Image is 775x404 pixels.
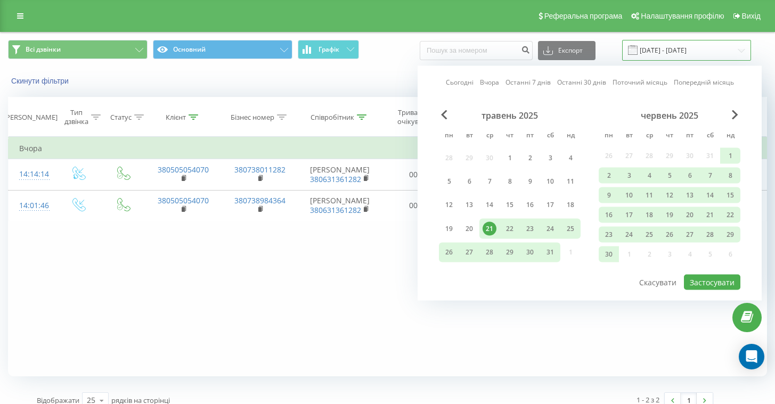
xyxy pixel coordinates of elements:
div: 30 [523,245,537,259]
div: 20 [683,208,697,222]
a: 380631361282 [310,205,361,215]
div: 10 [543,175,557,188]
div: 8 [503,175,517,188]
div: 3 [543,151,557,164]
abbr: неділя [722,128,738,144]
span: Налаштування профілю [641,12,724,20]
div: 6 [462,175,476,188]
div: 9 [602,188,616,202]
div: 13 [462,198,476,212]
div: 2 [602,169,616,183]
div: ср 25 черв 2025 р. [639,227,659,243]
abbr: п’ятниця [682,128,698,144]
div: нд 29 черв 2025 р. [720,227,740,243]
input: Пошук за номером [420,41,533,60]
div: пн 26 трав 2025 р. [439,242,459,262]
span: Реферальна програма [544,12,623,20]
td: 00:08 [381,159,455,190]
div: 29 [503,245,517,259]
div: пн 5 трав 2025 р. [439,171,459,191]
div: 29 [723,228,737,242]
div: пн 23 черв 2025 р. [599,227,619,243]
div: 1 [723,149,737,163]
td: [PERSON_NAME] [298,190,381,221]
a: 380505054070 [158,195,209,205]
div: чт 15 трав 2025 р. [500,195,520,215]
div: 8 [723,169,737,183]
div: пн 30 черв 2025 р. [599,246,619,262]
div: чт 1 трав 2025 р. [500,148,520,168]
div: 9 [523,175,537,188]
div: чт 5 черв 2025 р. [659,168,680,184]
div: 17 [622,208,636,222]
button: Основний [153,40,292,59]
div: 18 [564,198,577,212]
div: Open Intercom Messenger [739,344,764,369]
div: вт 17 черв 2025 р. [619,207,639,223]
a: 380505054070 [158,164,209,175]
div: 31 [543,245,557,259]
abbr: четвер [662,128,678,144]
div: чт 8 трав 2025 р. [500,171,520,191]
div: 19 [442,221,456,235]
div: 30 [602,248,616,261]
div: пн 16 черв 2025 р. [599,207,619,223]
abbr: вівторок [621,128,637,144]
div: чт 29 трав 2025 р. [500,242,520,262]
abbr: субота [542,128,558,144]
div: 12 [663,188,676,202]
div: сб 10 трав 2025 р. [540,171,560,191]
div: сб 21 черв 2025 р. [700,207,720,223]
div: 23 [602,228,616,242]
div: 23 [523,221,537,235]
button: Експорт [538,41,595,60]
div: ср 18 черв 2025 р. [639,207,659,223]
abbr: четвер [502,128,518,144]
div: 18 [642,208,656,222]
div: пн 19 трав 2025 р. [439,219,459,238]
div: нд 4 трав 2025 р. [560,148,581,168]
a: Попередній місяць [674,77,734,87]
div: нд 8 черв 2025 р. [720,168,740,184]
div: пн 9 черв 2025 р. [599,187,619,203]
a: Сьогодні [446,77,474,87]
div: нд 25 трав 2025 р. [560,219,581,238]
div: 26 [442,245,456,259]
div: 22 [723,208,737,222]
a: Останні 7 днів [505,77,551,87]
a: Останні 30 днів [557,77,606,87]
span: Всі дзвінки [26,45,61,54]
div: пт 27 черв 2025 р. [680,227,700,243]
a: 380738011282 [234,164,285,175]
span: Next Month [732,110,738,120]
div: Бізнес номер [231,113,274,122]
div: пн 2 черв 2025 р. [599,168,619,184]
div: пт 2 трав 2025 р. [520,148,540,168]
div: вт 24 черв 2025 р. [619,227,639,243]
div: ср 4 черв 2025 р. [639,168,659,184]
div: 14 [483,198,496,212]
div: 24 [543,221,557,235]
div: сб 7 черв 2025 р. [700,168,720,184]
div: вт 27 трав 2025 р. [459,242,479,262]
div: 27 [462,245,476,259]
div: 10 [622,188,636,202]
div: нд 18 трав 2025 р. [560,195,581,215]
div: пт 6 черв 2025 р. [680,168,700,184]
div: 25 [564,221,577,235]
abbr: понеділок [441,128,457,144]
div: пн 12 трав 2025 р. [439,195,459,215]
div: вт 13 трав 2025 р. [459,195,479,215]
div: 14:14:14 [19,164,45,185]
div: 5 [663,169,676,183]
td: Вчора [9,138,767,159]
div: 28 [703,228,717,242]
div: чт 22 трав 2025 р. [500,219,520,238]
div: Співробітник [311,113,354,122]
div: чт 19 черв 2025 р. [659,207,680,223]
div: 5 [442,175,456,188]
div: 28 [483,245,496,259]
td: [PERSON_NAME] [298,159,381,190]
div: вт 10 черв 2025 р. [619,187,639,203]
div: 14 [703,188,717,202]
